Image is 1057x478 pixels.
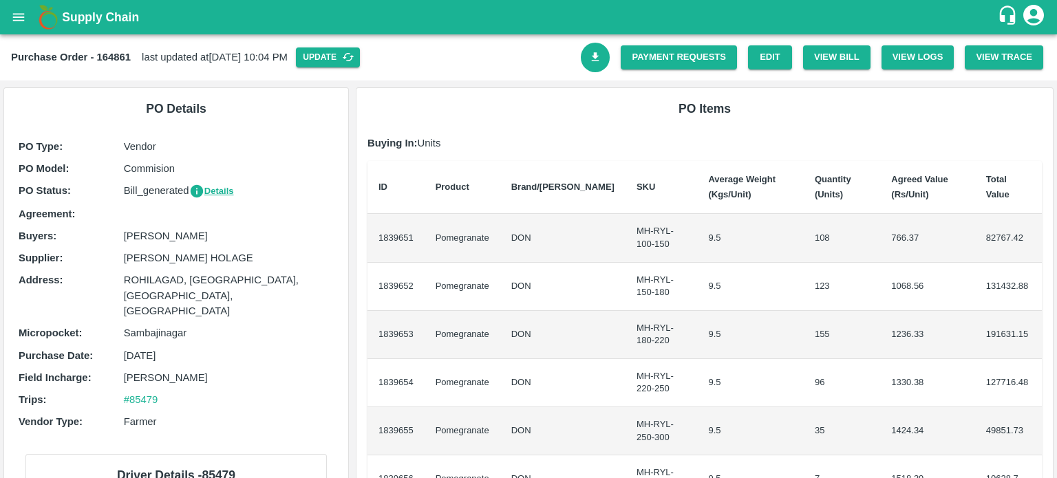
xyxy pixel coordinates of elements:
td: 123 [804,263,880,311]
td: 82767.42 [975,214,1042,262]
td: 1330.38 [880,359,974,407]
b: Brand/[PERSON_NAME] [511,182,615,192]
td: DON [500,359,626,407]
td: 49851.73 [975,407,1042,455]
b: Agreement: [19,208,75,219]
b: Purchase Date : [19,350,93,361]
p: Farmer [124,414,334,429]
b: Agreed Value (Rs/Unit) [891,174,948,199]
td: 9.5 [697,214,803,262]
b: ID [378,182,387,192]
a: Edit [748,45,792,69]
td: DON [500,263,626,311]
td: 1839655 [367,407,425,455]
td: DON [500,214,626,262]
b: Quantity (Units) [815,174,851,199]
b: PO Type : [19,141,63,152]
h6: PO Details [15,99,337,118]
b: SKU [637,182,655,192]
div: last updated at [DATE] 10:04 PM [11,47,581,67]
td: Pomegranate [425,311,500,359]
b: Total Value [986,174,1010,199]
button: View Logs [882,45,954,69]
td: 9.5 [697,407,803,455]
td: 1068.56 [880,263,974,311]
td: 108 [804,214,880,262]
td: 766.37 [880,214,974,262]
a: Supply Chain [62,8,997,27]
td: 35 [804,407,880,455]
div: account of current user [1021,3,1046,32]
div: customer-support [997,5,1021,30]
p: Vendor [124,139,334,154]
p: ROHILAGAD, [GEOGRAPHIC_DATA], [GEOGRAPHIC_DATA], [GEOGRAPHIC_DATA] [124,272,334,318]
button: Update [296,47,360,67]
td: DON [500,311,626,359]
td: 131432.88 [975,263,1042,311]
h6: PO Items [367,99,1042,118]
b: Supplier : [19,252,63,263]
td: MH-RYL-100-150 [626,214,698,262]
td: 1839652 [367,263,425,311]
b: Buying In: [367,138,418,149]
b: PO Model : [19,163,69,174]
a: Payment Requests [621,45,737,69]
td: MH-RYL-250-300 [626,407,698,455]
p: [PERSON_NAME] HOLAGE [124,250,334,265]
p: Commision [124,161,334,176]
b: Product [436,182,469,192]
td: MH-RYL-180-220 [626,311,698,359]
b: Purchase Order - 164861 [11,52,131,63]
b: PO Status : [19,185,71,196]
td: 191631.15 [975,311,1042,359]
td: Pomegranate [425,263,500,311]
b: Vendor Type : [19,416,83,427]
td: 1236.33 [880,311,974,359]
td: 1839653 [367,311,425,359]
td: 9.5 [697,263,803,311]
b: Trips : [19,394,46,405]
td: DON [500,407,626,455]
button: View Bill [803,45,871,69]
img: logo [34,3,62,31]
td: 155 [804,311,880,359]
b: Supply Chain [62,10,139,24]
button: Details [189,184,234,199]
td: 9.5 [697,359,803,407]
td: Pomegranate [425,359,500,407]
p: [PERSON_NAME] [124,370,334,385]
td: MH-RYL-150-180 [626,263,698,311]
a: #85479 [124,394,158,405]
td: 96 [804,359,880,407]
b: Field Incharge : [19,372,92,383]
p: Units [367,135,1042,151]
td: 1424.34 [880,407,974,455]
td: 127716.48 [975,359,1042,407]
a: Download Bill [581,43,610,72]
td: Pomegranate [425,214,500,262]
td: 1839651 [367,214,425,262]
td: MH-RYL-220-250 [626,359,698,407]
p: [DATE] [124,348,334,363]
td: 1839654 [367,359,425,407]
p: [PERSON_NAME] [124,228,334,243]
button: View Trace [965,45,1043,69]
td: Pomegranate [425,407,500,455]
p: Bill_generated [124,183,334,199]
b: Address : [19,274,63,285]
button: open drawer [3,1,34,33]
b: Buyers : [19,230,56,241]
td: 9.5 [697,311,803,359]
p: Sambajinagar [124,325,334,340]
b: Average Weight (Kgs/Unit) [708,174,776,199]
b: Micropocket : [19,327,82,338]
